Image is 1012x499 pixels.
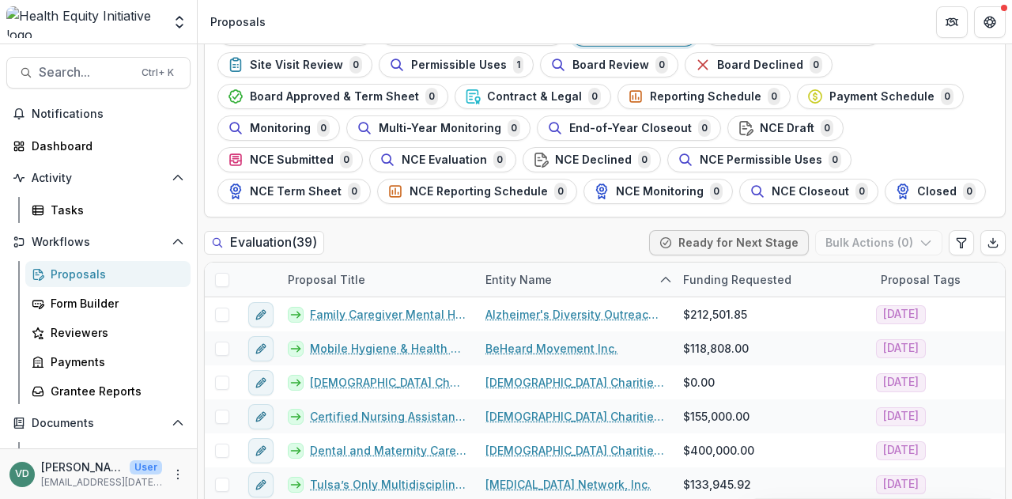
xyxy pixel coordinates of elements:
span: 0 [698,119,711,137]
p: [EMAIL_ADDRESS][DATE][DOMAIN_NAME] [41,475,162,490]
button: End-of-Year Closeout0 [537,115,721,141]
span: 0 [317,119,330,137]
button: Partners [936,6,968,38]
button: Notifications [6,101,191,127]
button: edit [248,370,274,395]
span: 0 [768,88,780,105]
a: Alzheimer's Diversity Outreach Services Inc [485,306,664,323]
button: edit [248,336,274,361]
span: Closed [917,185,957,198]
span: $0.00 [683,374,715,391]
button: Open entity switcher [168,6,191,38]
span: Reporting Schedule [650,90,761,104]
button: NCE Monitoring0 [583,179,733,204]
div: Proposal Title [278,263,476,297]
span: Monitoring [250,122,311,135]
button: More [168,465,187,484]
button: Multi-Year Monitoring0 [346,115,531,141]
button: edit [248,302,274,327]
div: Entity Name [476,263,674,297]
div: Ctrl + K [138,64,177,81]
span: 0 [554,183,567,200]
span: Multi-Year Monitoring [379,122,501,135]
button: edit [248,404,274,429]
a: Family Caregiver Mental Health & Respite Program [310,306,466,323]
span: Notifications [32,108,184,121]
a: Reviewers [25,319,191,346]
div: Funding Requested [674,263,871,297]
span: Payment Schedule [829,90,935,104]
p: User [130,460,162,474]
div: Tasks [51,202,178,218]
a: Proposals [25,261,191,287]
span: $400,000.00 [683,442,754,459]
nav: breadcrumb [204,10,272,33]
span: 0 [855,183,868,200]
button: edit [248,472,274,497]
a: [DEMOGRAPHIC_DATA] Charities of the Diocese of [GEOGRAPHIC_DATA] [485,442,664,459]
button: Permissible Uses1 [379,52,534,77]
span: NCE Draft [760,122,814,135]
button: Monitoring0 [217,115,340,141]
div: Form Builder [51,295,178,312]
a: Document Templates [25,442,191,468]
div: Grantee Reports [51,383,178,399]
a: Grantee Reports [25,378,191,404]
button: Board Review0 [540,52,678,77]
button: Ready for Next Stage [649,230,809,255]
button: Open Documents [6,410,191,436]
a: Payments [25,349,191,375]
span: 1 [513,56,523,74]
button: Export table data [980,230,1006,255]
button: Board Declined0 [685,52,833,77]
span: NCE Permissible Uses [700,153,822,167]
a: Dental and Maternity Care Clinics at [DEMOGRAPHIC_DATA] Charities [310,442,466,459]
button: NCE Draft0 [727,115,844,141]
span: 0 [638,151,651,168]
div: Proposal Tags [871,271,970,288]
button: NCE Term Sheet0 [217,179,371,204]
span: $133,945.92 [683,476,751,493]
a: [DEMOGRAPHIC_DATA] Charities of the Diocese of Tulsa - 2025 - Health Equity Grant Application [310,374,466,391]
span: Contract & Legal [487,90,582,104]
button: Open Workflows [6,229,191,255]
div: Proposals [51,266,178,282]
a: Form Builder [25,290,191,316]
button: Closed0 [885,179,986,204]
div: Proposal Title [278,271,375,288]
span: 0 [810,56,822,74]
span: Board Approved & Term Sheet [250,90,419,104]
div: Proposals [210,13,266,30]
a: Tulsa’s Only Multidisciplinary [MEDICAL_DATA] Team [310,476,466,493]
button: edit [248,438,274,463]
span: 0 [829,151,841,168]
a: Dashboard [6,133,191,159]
div: Funding Requested [674,271,801,288]
span: Site Visit Review [250,59,343,72]
svg: sorted ascending [659,274,672,286]
span: $212,501.85 [683,306,747,323]
div: Entity Name [476,271,561,288]
span: 0 [348,183,361,200]
button: Site Visit Review0 [217,52,372,77]
span: 0 [963,183,976,200]
span: Board Declined [717,59,803,72]
span: Search... [39,65,132,80]
button: NCE Submitted0 [217,147,363,172]
span: NCE Declined [555,153,632,167]
button: Reporting Schedule0 [617,84,791,109]
button: Search... [6,57,191,89]
a: BeHeard Movement Inc. [485,340,617,357]
a: [MEDICAL_DATA] Network, Inc. [485,476,651,493]
span: Board Review [572,59,649,72]
div: Victoria Darker [15,469,29,479]
span: Permissible Uses [411,59,507,72]
span: 0 [425,88,438,105]
a: Tasks [25,197,191,223]
button: Edit table settings [949,230,974,255]
span: 0 [508,119,520,137]
a: [DEMOGRAPHIC_DATA] Charities of the Diocese of [GEOGRAPHIC_DATA] [485,408,664,425]
span: $155,000.00 [683,408,750,425]
button: Board Approved & Term Sheet0 [217,84,448,109]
